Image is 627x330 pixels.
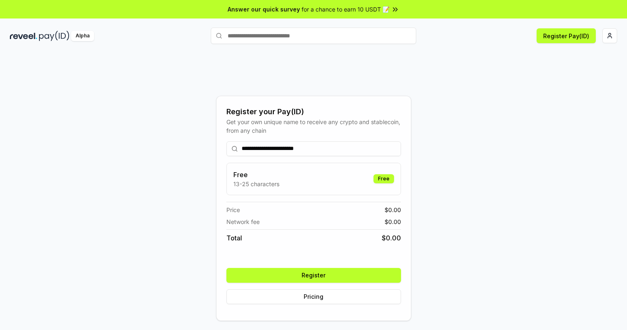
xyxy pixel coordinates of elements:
[373,174,394,183] div: Free
[226,233,242,243] span: Total
[226,268,401,283] button: Register
[10,31,37,41] img: reveel_dark
[385,217,401,226] span: $ 0.00
[226,106,401,118] div: Register your Pay(ID)
[71,31,94,41] div: Alpha
[226,118,401,135] div: Get your own unique name to receive any crypto and stablecoin, from any chain
[233,170,279,180] h3: Free
[226,205,240,214] span: Price
[226,217,260,226] span: Network fee
[385,205,401,214] span: $ 0.00
[382,233,401,243] span: $ 0.00
[537,28,596,43] button: Register Pay(ID)
[228,5,300,14] span: Answer our quick survey
[39,31,69,41] img: pay_id
[233,180,279,188] p: 13-25 characters
[302,5,390,14] span: for a chance to earn 10 USDT 📝
[226,289,401,304] button: Pricing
